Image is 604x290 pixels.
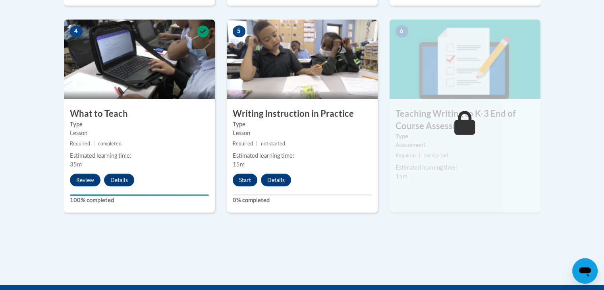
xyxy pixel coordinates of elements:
[396,173,407,180] span: 15m
[70,161,82,168] span: 35m
[261,141,285,147] span: not started
[396,141,535,149] div: Assessment
[70,120,209,129] label: Type
[70,194,209,196] div: Your progress
[70,174,100,186] button: Review
[64,108,215,120] h3: What to Teach
[98,141,122,147] span: completed
[233,120,372,129] label: Type
[233,161,245,168] span: 15m
[390,19,540,99] img: Course Image
[233,174,257,186] button: Start
[419,153,421,159] span: |
[70,25,83,37] span: 4
[64,19,215,99] img: Course Image
[227,108,378,120] h3: Writing Instruction in Practice
[104,174,134,186] button: Details
[396,163,535,172] div: Estimated learning time:
[70,196,209,205] label: 100% completed
[396,153,416,159] span: Required
[233,129,372,137] div: Lesson
[261,174,291,186] button: Details
[233,151,372,160] div: Estimated learning time:
[233,141,253,147] span: Required
[233,25,245,37] span: 5
[70,151,209,160] div: Estimated learning time:
[390,108,540,132] h3: Teaching Writing to K-3 End of Course Assessment
[424,153,448,159] span: not started
[396,25,408,37] span: 6
[233,196,372,205] label: 0% completed
[70,141,90,147] span: Required
[70,129,209,137] div: Lesson
[256,141,258,147] span: |
[396,132,535,141] label: Type
[572,258,598,284] iframe: Button to launch messaging window
[227,19,378,99] img: Course Image
[93,141,95,147] span: |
